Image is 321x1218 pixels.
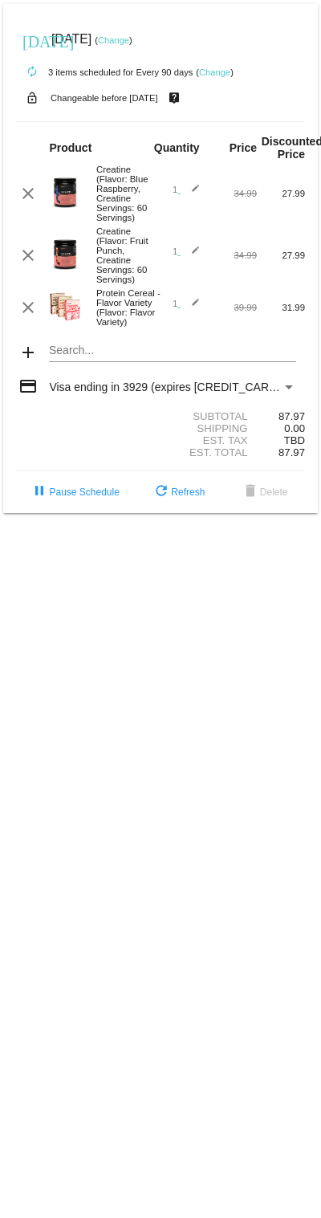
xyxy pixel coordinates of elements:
[49,238,81,271] img: Image-1-Creatine-60S-Fruit-Punch-1000x1000-1.png
[98,35,129,45] a: Change
[230,141,257,154] strong: Price
[49,291,81,323] img: Image-1-Protein-Cereal-Variety.png
[30,483,49,502] mat-icon: pause
[49,381,295,393] mat-select: Payment Method
[173,299,200,308] span: 1
[18,184,38,203] mat-icon: clear
[49,177,81,209] img: Image-1-Creatine-60S-Blue-Raspb-1000x1000-1.png
[16,67,193,77] small: 3 items scheduled for Every 90 days
[228,478,301,507] button: Delete
[88,288,160,327] div: Protein Cereal - Flavor Variety (Flavor: Flavor Variety)
[88,226,160,284] div: Creatine (Flavor: Fruit Punch, Creatine Servings: 60 Servings)
[181,298,200,317] mat-icon: edit
[241,487,288,498] span: Delete
[51,93,158,103] small: Changeable before [DATE]
[160,446,257,458] div: Est. Total
[209,189,257,198] div: 34.99
[257,189,305,198] div: 27.99
[160,410,257,422] div: Subtotal
[209,251,257,260] div: 34.99
[18,343,38,362] mat-icon: add
[173,246,200,256] span: 1
[152,483,171,502] mat-icon: refresh
[284,422,305,434] span: 0.00
[95,35,132,45] small: ( )
[181,246,200,265] mat-icon: edit
[257,410,305,422] div: 87.97
[196,67,234,77] small: ( )
[152,487,205,498] span: Refresh
[173,185,200,194] span: 1
[17,478,132,507] button: Pause Schedule
[22,88,42,108] mat-icon: lock_open
[241,483,260,502] mat-icon: delete
[22,63,42,82] mat-icon: autorenew
[181,184,200,203] mat-icon: edit
[22,31,42,50] mat-icon: [DATE]
[139,478,217,507] button: Refresh
[199,67,230,77] a: Change
[160,434,257,446] div: Est. Tax
[49,344,295,357] input: Search...
[154,141,200,154] strong: Quantity
[209,303,257,312] div: 39.99
[49,141,91,154] strong: Product
[160,422,257,434] div: Shipping
[18,298,38,317] mat-icon: clear
[284,434,305,446] span: TBD
[18,246,38,265] mat-icon: clear
[18,377,38,396] mat-icon: credit_card
[257,303,305,312] div: 31.99
[257,251,305,260] div: 27.99
[88,165,160,222] div: Creatine (Flavor: Blue Raspberry, Creatine Servings: 60 Servings)
[49,381,318,393] span: Visa ending in 3929 (expires [CREDIT_CARD_DATA])
[278,446,305,458] span: 87.97
[30,487,119,498] span: Pause Schedule
[165,88,184,108] mat-icon: live_help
